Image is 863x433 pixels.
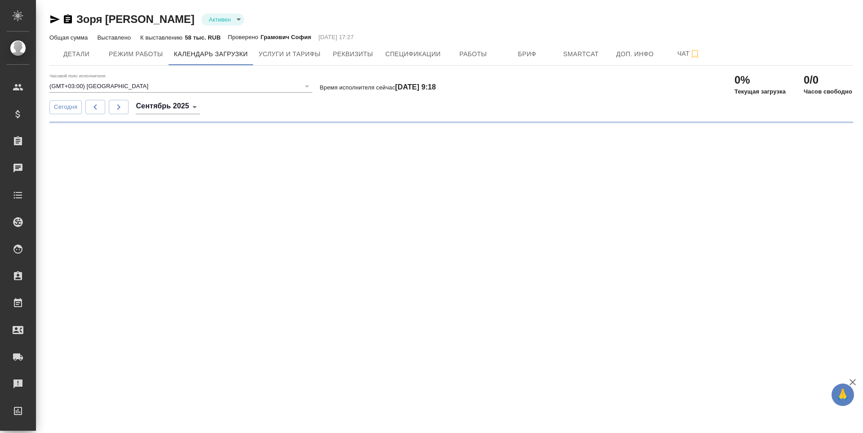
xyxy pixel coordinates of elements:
span: Спецификации [385,49,440,60]
span: Режим работы [109,49,163,60]
label: Часовой пояс исполнителя [49,74,106,78]
svg: Подписаться [690,49,700,59]
span: Календарь загрузки [174,49,248,60]
div: Активен [201,13,244,26]
span: Доп. инфо [614,49,657,60]
span: 🙏 [835,385,850,404]
p: Выставлено [97,34,133,41]
span: Smartcat [560,49,603,60]
button: Скопировать ссылку для ЯМессенджера [49,14,60,25]
span: Детали [55,49,98,60]
p: Часов свободно [804,87,852,96]
a: Зоря [PERSON_NAME] [76,13,194,25]
div: Сентябрь 2025 [136,100,200,114]
span: Бриф [506,49,549,60]
p: 58 тыс. RUB [185,34,221,41]
p: Общая сумма [49,34,90,41]
h4: [DATE] 9:18 [395,83,436,91]
p: [DATE] 17:27 [319,33,354,42]
p: Грамович София [261,33,311,42]
button: 🙏 [832,384,854,406]
span: Услуги и тарифы [258,49,320,60]
span: Чат [667,48,711,59]
span: Реквизиты [331,49,374,60]
button: Активен [206,16,233,23]
button: Скопировать ссылку [62,14,73,25]
button: Сегодня [49,100,82,114]
h2: 0% [734,73,786,87]
p: Проверено [228,33,261,42]
span: Работы [452,49,495,60]
p: К выставлению [140,34,185,41]
p: Текущая загрузка [734,87,786,96]
span: Сегодня [54,102,77,112]
p: Время исполнителя сейчас [320,84,436,91]
h2: 0/0 [804,73,852,87]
